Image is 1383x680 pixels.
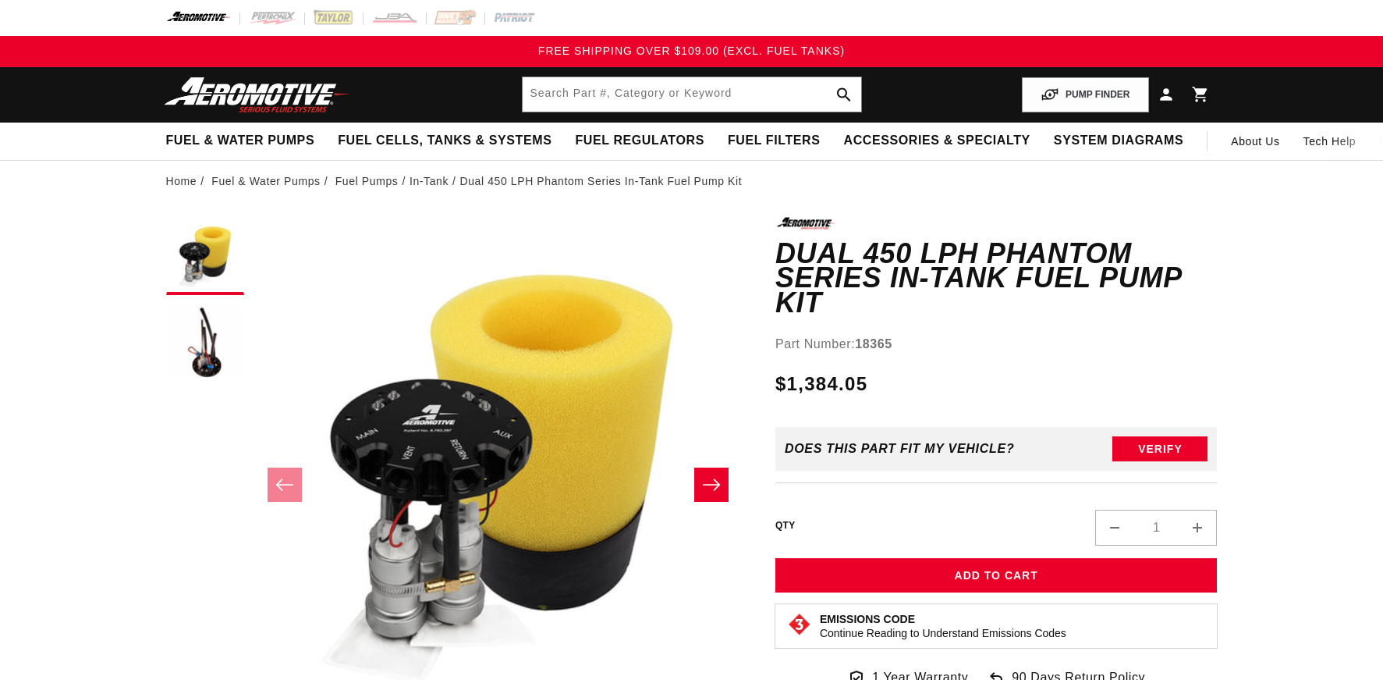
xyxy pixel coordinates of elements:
summary: Fuel Cells, Tanks & Systems [326,123,563,159]
button: PUMP FINDER [1022,77,1148,112]
button: Slide right [694,468,729,502]
span: Fuel Filters [728,133,821,149]
summary: Fuel & Water Pumps [154,123,327,159]
summary: Fuel Regulators [563,123,715,159]
h1: Dual 450 LPH Phantom Series In-Tank Fuel Pump Kit [775,241,1218,315]
li: Dual 450 LPH Phantom Series In-Tank Fuel Pump Kit [460,173,743,190]
span: About Us [1231,135,1279,148]
summary: System Diagrams [1042,123,1195,159]
span: Tech Help [1303,133,1356,150]
summary: Accessories & Specialty [832,123,1042,159]
summary: Fuel Filters [716,123,832,159]
p: Continue Reading to Understand Emissions Codes [820,626,1066,640]
span: FREE SHIPPING OVER $109.00 (EXCL. FUEL TANKS) [538,45,845,57]
li: In-Tank [410,173,460,190]
a: Fuel & Water Pumps [211,173,320,190]
div: Does This part fit My vehicle? [785,442,1015,456]
span: System Diagrams [1054,133,1183,149]
button: Add to Cart [775,558,1218,593]
img: Emissions code [787,612,812,637]
button: Slide left [268,468,302,502]
img: Aeromotive [160,77,355,113]
a: Fuel Pumps [335,173,399,190]
button: Verify [1112,436,1207,461]
span: Fuel Cells, Tanks & Systems [338,133,551,149]
div: Part Number: [775,334,1218,354]
strong: Emissions Code [820,613,915,625]
button: Emissions CodeContinue Reading to Understand Emissions Codes [820,612,1066,640]
button: search button [827,77,861,112]
label: QTY [775,519,796,532]
input: Search by Part Number, Category or Keyword [523,77,861,112]
a: Home [166,173,197,190]
span: Fuel & Water Pumps [166,133,315,149]
nav: breadcrumbs [166,173,1218,190]
a: About Us [1219,123,1291,160]
span: Accessories & Specialty [844,133,1030,149]
strong: 18365 [855,337,892,351]
button: Load image 2 in gallery view [166,303,244,381]
span: $1,384.05 [775,370,867,398]
summary: Tech Help [1292,123,1368,160]
span: Fuel Regulators [575,133,704,149]
button: Load image 1 in gallery view [166,217,244,295]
